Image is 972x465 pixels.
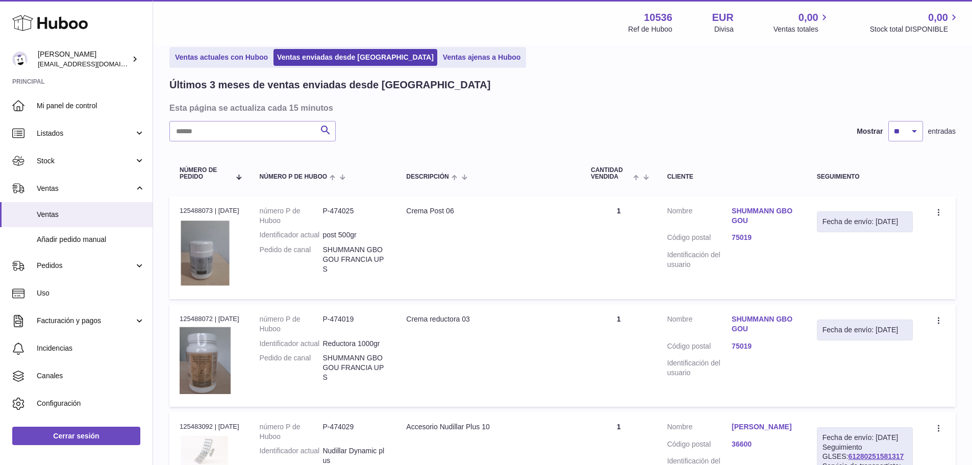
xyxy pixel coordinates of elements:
[406,206,570,216] div: Crema Post 06
[180,218,231,286] img: 1658821258.png
[857,127,883,136] label: Mostrar
[667,233,732,245] dt: Código postal
[171,49,271,66] a: Ventas actuales con Huboo
[12,52,28,67] img: internalAdmin-10536@internal.huboo.com
[406,314,570,324] div: Crema reductora 03
[823,325,907,335] div: Fecha de envío: [DATE]
[260,230,323,240] dt: Identificador actual
[37,129,134,138] span: Listados
[38,50,130,69] div: [PERSON_NAME]
[322,353,386,382] dd: SHUMMANN GBOGOU FRANCIA UPS
[180,167,230,180] span: Número de pedido
[37,288,145,298] span: Uso
[823,433,907,443] div: Fecha de envío: [DATE]
[870,11,960,34] a: 0,00 Stock total DISPONIBLE
[169,102,953,113] h3: Esta página se actualiza cada 15 minutos
[37,316,134,326] span: Facturación y pagos
[180,206,239,215] div: 125488073 | [DATE]
[37,156,134,166] span: Stock
[12,427,140,445] a: Cerrar sesión
[322,230,386,240] dd: post 500gr
[732,233,796,242] a: 75019
[322,245,386,274] dd: SHUMMANN GBOGOU FRANCIA UPS
[817,174,913,180] div: Seguimiento
[260,206,323,226] dt: número P de Huboo
[591,167,631,180] span: Cantidad vendida
[37,210,145,219] span: Ventas
[628,25,672,34] div: Ref de Huboo
[799,11,818,25] span: 0,00
[180,314,239,324] div: 125488072 | [DATE]
[322,422,386,442] dd: P-474029
[581,196,657,299] td: 1
[667,250,732,270] dt: Identificación del usuario
[180,327,231,394] img: 1658820758.png
[581,304,657,407] td: 1
[667,422,732,434] dt: Nombre
[667,358,732,378] dt: Identificación del usuario
[667,174,796,180] div: Cliente
[169,78,490,92] h2: Últimos 3 meses de ventas enviadas desde [GEOGRAPHIC_DATA]
[667,439,732,452] dt: Código postal
[273,49,437,66] a: Ventas enviadas desde [GEOGRAPHIC_DATA]
[774,25,830,34] span: Ventas totales
[732,341,796,351] a: 75019
[37,235,145,244] span: Añadir pedido manual
[322,314,386,334] dd: P-474019
[732,439,796,449] a: 36600
[712,11,734,25] strong: EUR
[732,314,796,334] a: SHUMMANN GBOGOU
[322,206,386,226] dd: P-474025
[406,422,570,432] div: Accesorio Nudillar Plus 10
[714,25,734,34] div: Divisa
[37,344,145,353] span: Incidencias
[260,422,323,442] dt: número P de Huboo
[439,49,525,66] a: Ventas ajenas a Huboo
[37,261,134,271] span: Pedidos
[870,25,960,34] span: Stock total DISPONIBLE
[260,339,323,349] dt: Identificador actual
[38,60,150,68] span: [EMAIL_ADDRESS][DOMAIN_NAME]
[667,206,732,228] dt: Nombre
[260,245,323,274] dt: Pedido de canal
[260,174,327,180] span: número P de Huboo
[37,101,145,111] span: Mi panel de control
[180,422,239,431] div: 125483092 | [DATE]
[644,11,672,25] strong: 10536
[823,217,907,227] div: Fecha de envío: [DATE]
[260,314,323,334] dt: número P de Huboo
[406,174,448,180] span: Descripción
[322,339,386,349] dd: Reductora 1000gr
[732,206,796,226] a: SHUMMANN GBOGOU
[732,422,796,432] a: [PERSON_NAME]
[260,353,323,382] dt: Pedido de canal
[667,314,732,336] dt: Nombre
[37,184,134,193] span: Ventas
[928,127,956,136] span: entradas
[848,452,904,460] a: 61280251581317
[37,399,145,408] span: Configuración
[774,11,830,34] a: 0,00 Ventas totales
[37,371,145,381] span: Canales
[667,341,732,354] dt: Código postal
[928,11,948,25] span: 0,00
